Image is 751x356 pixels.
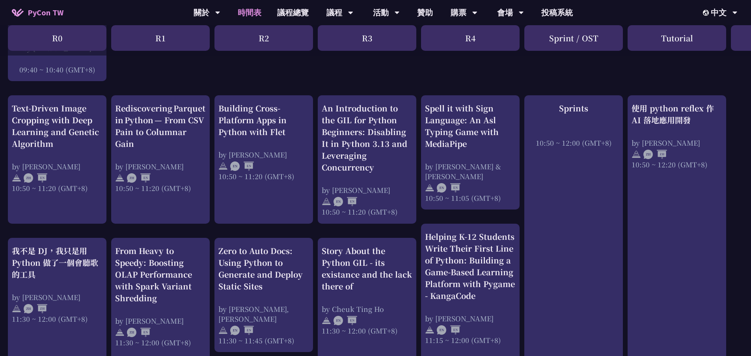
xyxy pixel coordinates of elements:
div: Sprint / OST [524,25,623,51]
div: by [PERSON_NAME] [425,313,516,323]
div: by [PERSON_NAME], [PERSON_NAME] [218,304,309,324]
div: 11:30 ~ 12:00 (GMT+8) [12,314,102,324]
img: ZHEN.371966e.svg [24,173,47,183]
img: Home icon of PyCon TW 2025 [12,9,24,17]
img: ENEN.5a408d1.svg [334,197,357,206]
div: 10:50 ~ 11:05 (GMT+8) [425,193,516,203]
div: R4 [421,25,520,51]
div: 09:40 ~ 10:40 (GMT+8) [12,65,102,74]
div: 10:50 ~ 11:20 (GMT+8) [12,183,102,193]
div: 11:15 ~ 12:00 (GMT+8) [425,335,516,345]
div: 10:50 ~ 11:20 (GMT+8) [218,171,309,181]
img: ENEN.5a408d1.svg [334,316,357,325]
img: svg+xml;base64,PHN2ZyB4bWxucz0iaHR0cDovL3d3dy53My5vcmcvMjAwMC9zdmciIHdpZHRoPSIyNCIgaGVpZ2h0PSIyNC... [322,316,331,325]
div: by [PERSON_NAME] [12,161,102,171]
div: 使用 python reflex 作 AI 落地應用開發 [632,102,722,126]
div: 我不是 DJ，我只是用 Python 做了一個會聽歌的工具 [12,245,102,280]
div: 11:30 ~ 12:00 (GMT+8) [322,326,412,336]
img: svg+xml;base64,PHN2ZyB4bWxucz0iaHR0cDovL3d3dy53My5vcmcvMjAwMC9zdmciIHdpZHRoPSIyNCIgaGVpZ2h0PSIyNC... [425,325,434,335]
a: Zero to Auto Docs: Using Python to Generate and Deploy Static Sites by [PERSON_NAME], [PERSON_NAM... [218,245,309,345]
div: R1 [111,25,210,51]
div: by [PERSON_NAME] & [PERSON_NAME] [425,161,516,181]
img: ZHEN.371966e.svg [127,173,151,183]
div: 10:50 ~ 11:20 (GMT+8) [322,207,412,217]
div: 10:50 ~ 12:00 (GMT+8) [528,138,619,148]
img: svg+xml;base64,PHN2ZyB4bWxucz0iaHR0cDovL3d3dy53My5vcmcvMjAwMC9zdmciIHdpZHRoPSIyNCIgaGVpZ2h0PSIyNC... [632,150,641,159]
div: by [PERSON_NAME] [218,150,309,159]
img: Locale Icon [703,10,711,16]
div: 10:50 ~ 12:20 (GMT+8) [632,159,722,169]
img: svg+xml;base64,PHN2ZyB4bWxucz0iaHR0cDovL3d3dy53My5vcmcvMjAwMC9zdmciIHdpZHRoPSIyNCIgaGVpZ2h0PSIyNC... [115,173,125,183]
a: Spell it with Sign Language: An Asl Typing Game with MediaPipe by [PERSON_NAME] & [PERSON_NAME] 1... [425,102,516,203]
div: by [PERSON_NAME] [115,316,206,326]
img: ENEN.5a408d1.svg [437,183,460,193]
img: svg+xml;base64,PHN2ZyB4bWxucz0iaHR0cDovL3d3dy53My5vcmcvMjAwMC9zdmciIHdpZHRoPSIyNCIgaGVpZ2h0PSIyNC... [12,173,21,183]
img: svg+xml;base64,PHN2ZyB4bWxucz0iaHR0cDovL3d3dy53My5vcmcvMjAwMC9zdmciIHdpZHRoPSIyNCIgaGVpZ2h0PSIyNC... [115,328,125,337]
a: Building Cross-Platform Apps in Python with Flet by [PERSON_NAME] 10:50 ~ 11:20 (GMT+8) [218,102,309,217]
div: R0 [8,25,106,51]
img: ZHZH.38617ef.svg [643,150,667,159]
img: svg+xml;base64,PHN2ZyB4bWxucz0iaHR0cDovL3d3dy53My5vcmcvMjAwMC9zdmciIHdpZHRoPSIyNCIgaGVpZ2h0PSIyNC... [322,197,331,206]
div: Story About the Python GIL - its existance and the lack there of [322,245,412,292]
div: by [PERSON_NAME] [322,185,412,195]
img: ENEN.5a408d1.svg [230,326,254,335]
a: PyCon TW [4,3,71,22]
img: svg+xml;base64,PHN2ZyB4bWxucz0iaHR0cDovL3d3dy53My5vcmcvMjAwMC9zdmciIHdpZHRoPSIyNCIgaGVpZ2h0PSIyNC... [12,304,21,313]
div: Sprints [528,102,619,114]
div: 10:50 ~ 11:20 (GMT+8) [115,183,206,193]
img: svg+xml;base64,PHN2ZyB4bWxucz0iaHR0cDovL3d3dy53My5vcmcvMjAwMC9zdmciIHdpZHRoPSIyNCIgaGVpZ2h0PSIyNC... [218,161,228,171]
div: An Introduction to the GIL for Python Beginners: Disabling It in Python 3.13 and Leveraging Concu... [322,102,412,173]
div: Tutorial [628,25,726,51]
img: ZHEN.371966e.svg [127,328,151,337]
img: ENEN.5a408d1.svg [437,325,460,335]
img: svg+xml;base64,PHN2ZyB4bWxucz0iaHR0cDovL3d3dy53My5vcmcvMjAwMC9zdmciIHdpZHRoPSIyNCIgaGVpZ2h0PSIyNC... [425,183,434,193]
div: 11:30 ~ 11:45 (GMT+8) [218,336,309,345]
span: PyCon TW [28,7,63,19]
div: Text-Driven Image Cropping with Deep Learning and Genetic Algorithm [12,102,102,150]
img: ZHZH.38617ef.svg [24,304,47,313]
div: From Heavy to Speedy: Boosting OLAP Performance with Spark Variant Shredding [115,245,206,304]
div: Helping K-12 Students Write Their First Line of Python: Building a Game-Based Learning Platform w... [425,231,516,302]
div: by Cheuk Ting Ho [322,304,412,314]
div: by [PERSON_NAME] [632,138,722,148]
div: Building Cross-Platform Apps in Python with Flet [218,102,309,138]
div: Zero to Auto Docs: Using Python to Generate and Deploy Static Sites [218,245,309,292]
div: Spell it with Sign Language: An Asl Typing Game with MediaPipe [425,102,516,150]
img: ENEN.5a408d1.svg [230,161,254,171]
a: Text-Driven Image Cropping with Deep Learning and Genetic Algorithm by [PERSON_NAME] 10:50 ~ 11:2... [12,102,102,217]
div: by [PERSON_NAME] [115,161,206,171]
a: Rediscovering Parquet in Python — From CSV Pain to Columnar Gain by [PERSON_NAME] 10:50 ~ 11:20 (... [115,102,206,217]
img: svg+xml;base64,PHN2ZyB4bWxucz0iaHR0cDovL3d3dy53My5vcmcvMjAwMC9zdmciIHdpZHRoPSIyNCIgaGVpZ2h0PSIyNC... [218,326,228,335]
a: An Introduction to the GIL for Python Beginners: Disabling It in Python 3.13 and Leveraging Concu... [322,102,412,217]
div: R3 [318,25,416,51]
div: Rediscovering Parquet in Python — From CSV Pain to Columnar Gain [115,102,206,150]
div: by [PERSON_NAME] [12,292,102,302]
div: R2 [214,25,313,51]
div: 11:30 ~ 12:00 (GMT+8) [115,337,206,347]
